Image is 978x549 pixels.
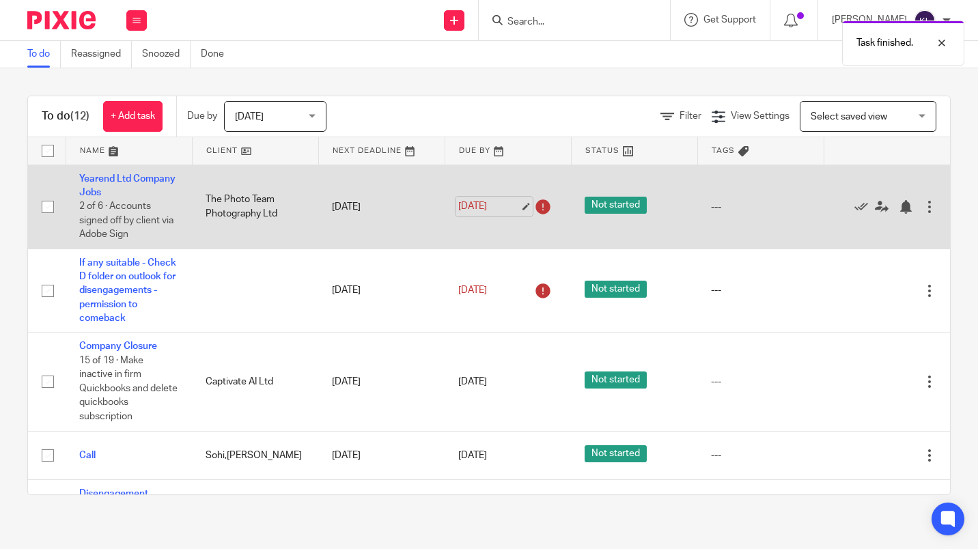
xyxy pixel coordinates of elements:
[79,258,176,323] a: If any suitable - Check D folder on outlook for disengagements - permission to comeback
[712,147,735,154] span: Tags
[711,375,810,389] div: ---
[856,36,913,50] p: Task finished.
[235,112,264,122] span: [DATE]
[79,341,157,351] a: Company Closure
[192,333,318,431] td: Captivate AI Ltd
[79,356,178,421] span: 15 of 19 · Make inactive in firm Quickbooks and delete quickbooks subscription
[192,431,318,479] td: Sohi,[PERSON_NAME]
[27,11,96,29] img: Pixie
[192,165,318,249] td: The Photo Team Photography Ltd
[103,101,163,132] a: + Add task
[585,197,647,214] span: Not started
[318,165,445,249] td: [DATE]
[27,41,61,68] a: To do
[318,249,445,333] td: [DATE]
[731,111,790,121] span: View Settings
[914,10,936,31] img: svg%3E
[585,445,647,462] span: Not started
[711,200,810,214] div: ---
[811,112,887,122] span: Select saved view
[79,174,176,197] a: Yearend Ltd Company Jobs
[585,281,647,298] span: Not started
[318,333,445,431] td: [DATE]
[142,41,191,68] a: Snoozed
[458,285,487,295] span: [DATE]
[585,371,647,389] span: Not started
[187,109,217,123] p: Due by
[318,431,445,479] td: [DATE]
[79,451,96,460] a: Call
[42,109,89,124] h1: To do
[70,111,89,122] span: (12)
[854,199,875,213] a: Mark as done
[79,489,148,498] a: Disengagement
[71,41,132,68] a: Reassigned
[680,111,701,121] span: Filter
[201,41,234,68] a: Done
[458,451,487,460] span: [DATE]
[79,201,173,239] span: 2 of 6 · Accounts signed off by client via Adobe Sign
[711,283,810,297] div: ---
[711,449,810,462] div: ---
[458,377,487,386] span: [DATE]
